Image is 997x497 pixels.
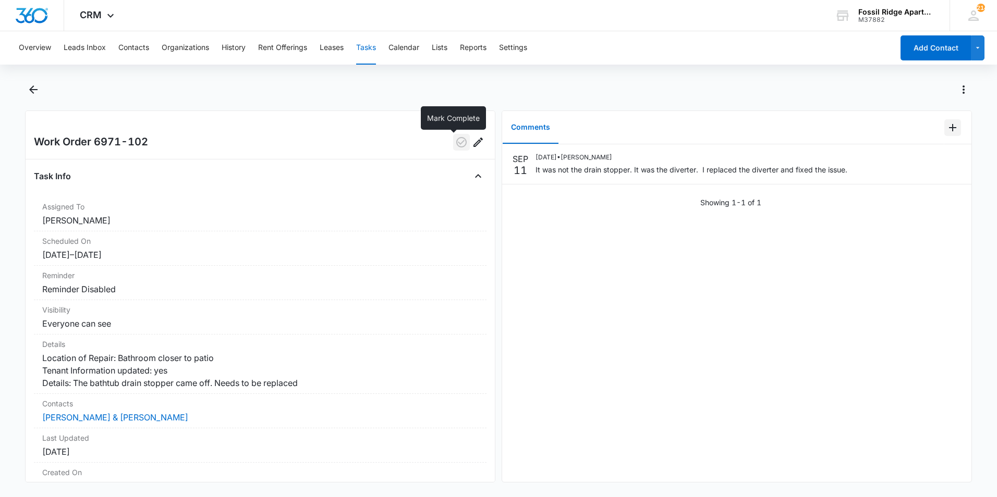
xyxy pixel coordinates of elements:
h4: Task Info [34,170,71,182]
dd: Location of Repair: Bathroom closer to patio Tenant Information updated: yes Details: The bathtub... [42,352,478,389]
span: CRM [80,9,102,20]
div: account id [858,16,934,23]
dt: Scheduled On [42,235,478,246]
div: Mark Complete [421,106,486,130]
dt: Details [42,339,478,350]
button: Organizations [162,31,209,65]
div: Contacts[PERSON_NAME] & [PERSON_NAME] [34,394,487,428]
span: 214 [977,4,985,12]
p: It was not the drain stopper. It was the diverter. I replaced the diverter and fixed the issue. [536,164,847,175]
p: 11 [514,165,527,176]
button: Overview [19,31,51,65]
p: SEP [513,153,528,165]
div: Scheduled On[DATE]–[DATE] [34,231,487,266]
button: Add Comment [944,119,961,136]
dt: Created On [42,467,478,478]
h2: Work Order 6971-102 [34,134,148,151]
dd: Everyone can see [42,317,478,330]
div: Assigned To[PERSON_NAME] [34,197,487,231]
button: Close [470,168,487,184]
button: Edit [470,134,487,151]
dd: [PERSON_NAME] [42,214,478,227]
div: VisibilityEveryone can see [34,300,487,334]
div: DetailsLocation of Repair: Bathroom closer to patio Tenant Information updated: yes Details: The ... [34,334,487,394]
button: Settings [499,31,527,65]
dt: Visibility [42,304,478,315]
button: Contacts [118,31,149,65]
dd: [DATE] [42,480,478,492]
div: Last Updated[DATE] [34,428,487,463]
button: Tasks [356,31,376,65]
button: Comments [503,111,558,144]
button: History [222,31,246,65]
div: account name [858,8,934,16]
button: Rent Offerings [258,31,307,65]
dd: Reminder Disabled [42,283,478,295]
div: ReminderReminder Disabled [34,266,487,300]
button: Leads Inbox [64,31,106,65]
button: Lists [432,31,447,65]
dt: Reminder [42,270,478,281]
button: Reports [460,31,487,65]
dt: Last Updated [42,432,478,443]
button: Back [25,81,41,98]
dt: Contacts [42,398,478,409]
a: [PERSON_NAME] & [PERSON_NAME] [42,412,188,423]
div: notifications count [977,4,985,12]
p: Showing 1-1 of 1 [700,197,761,208]
button: Calendar [388,31,419,65]
div: Created On[DATE] [34,463,487,497]
dd: [DATE] [42,445,478,458]
button: Actions [955,81,972,98]
button: Add Contact [901,35,971,60]
dt: Assigned To [42,201,478,212]
dd: [DATE] – [DATE] [42,249,478,261]
p: [DATE] • [PERSON_NAME] [536,153,847,162]
button: Leases [320,31,344,65]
